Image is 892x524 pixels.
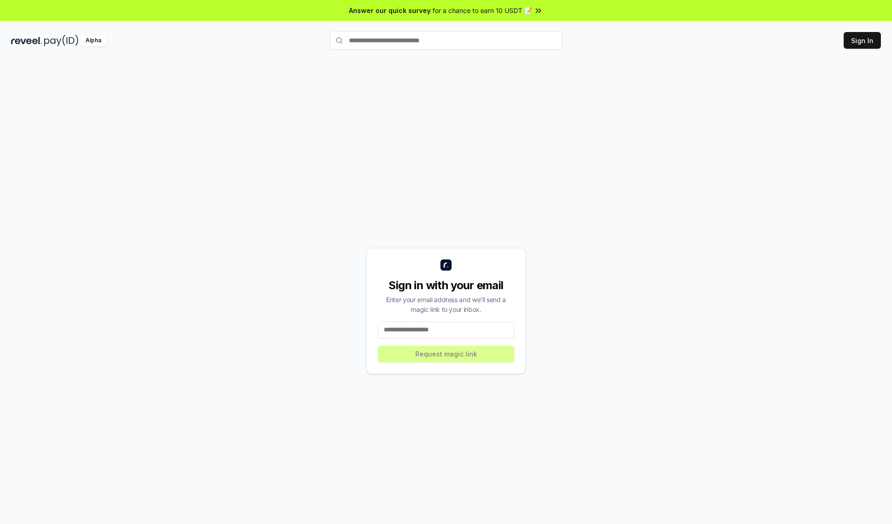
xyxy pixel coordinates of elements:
span: Answer our quick survey [349,6,431,15]
img: reveel_dark [11,35,42,46]
div: Enter your email address and we’ll send a magic link to your inbox. [378,295,514,314]
img: logo_small [440,259,452,271]
img: pay_id [44,35,79,46]
span: for a chance to earn 10 USDT 📝 [433,6,532,15]
button: Sign In [844,32,881,49]
div: Alpha [80,35,106,46]
div: Sign in with your email [378,278,514,293]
